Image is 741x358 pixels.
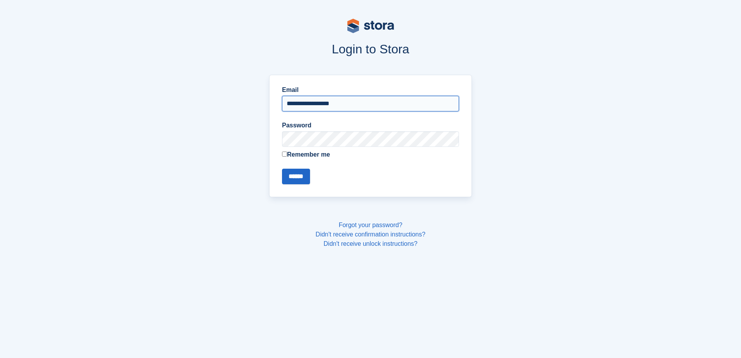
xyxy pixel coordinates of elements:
a: Forgot your password? [339,222,403,228]
a: Didn't receive confirmation instructions? [315,231,425,238]
label: Email [282,85,459,95]
a: Didn't receive unlock instructions? [324,240,417,247]
label: Password [282,121,459,130]
label: Remember me [282,150,459,159]
h1: Login to Stora [121,42,620,56]
input: Remember me [282,152,287,157]
img: stora-logo-53a41332b3708ae10de48c4981b4e9114cc0af31d8433b30ea865607fb682f29.svg [347,19,394,33]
